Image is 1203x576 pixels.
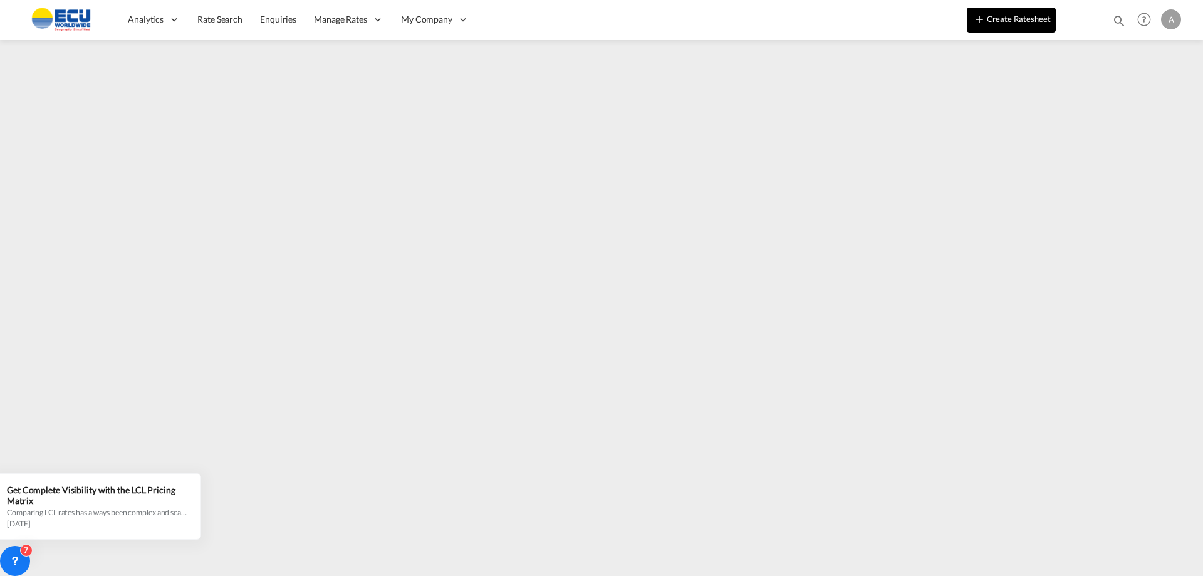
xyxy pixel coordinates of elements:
span: Enquiries [260,14,296,24]
img: 6cccb1402a9411edb762cf9624ab9cda.png [19,6,103,34]
span: Manage Rates [314,13,367,26]
div: icon-magnify [1112,14,1126,33]
span: Analytics [128,13,164,26]
span: My Company [401,13,452,26]
span: Help [1133,9,1155,30]
button: icon-plus 400-fgCreate Ratesheet [967,8,1056,33]
div: A [1161,9,1181,29]
span: Rate Search [197,14,242,24]
md-icon: icon-magnify [1112,14,1126,28]
md-icon: icon-plus 400-fg [972,11,987,26]
div: Help [1133,9,1161,31]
